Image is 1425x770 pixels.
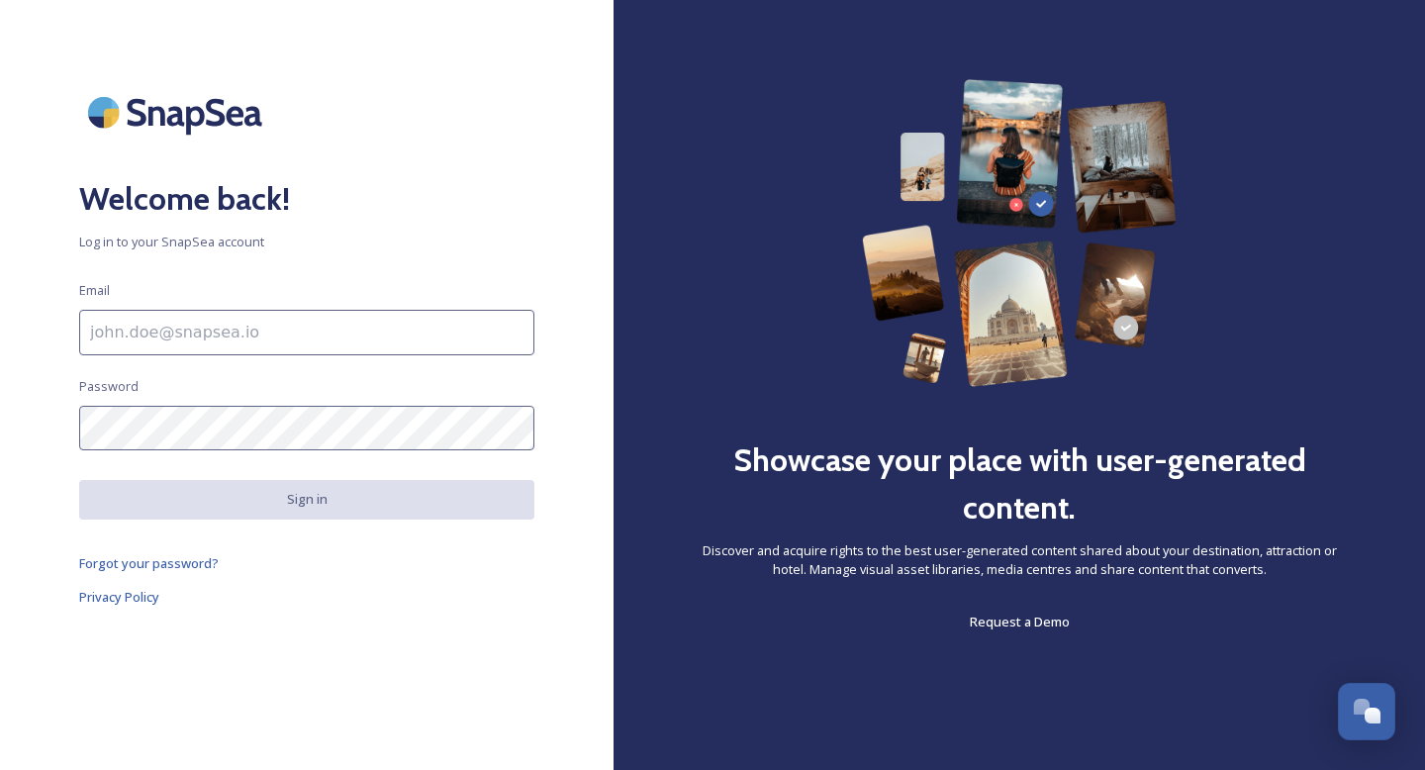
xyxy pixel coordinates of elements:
[79,281,110,300] span: Email
[79,377,139,396] span: Password
[1338,683,1395,740] button: Open Chat
[79,585,534,609] a: Privacy Policy
[693,541,1346,579] span: Discover and acquire rights to the best user-generated content shared about your destination, att...
[79,480,534,519] button: Sign in
[79,554,219,572] span: Forgot your password?
[79,175,534,223] h2: Welcome back!
[79,551,534,575] a: Forgot your password?
[970,613,1070,630] span: Request a Demo
[970,610,1070,633] a: Request a Demo
[693,436,1346,531] h2: Showcase your place with user-generated content.
[79,233,534,251] span: Log in to your SnapSea account
[79,79,277,145] img: SnapSea Logo
[79,310,534,355] input: john.doe@snapsea.io
[79,588,159,606] span: Privacy Policy
[862,79,1177,387] img: 63b42ca75bacad526042e722_Group%20154-p-800.png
